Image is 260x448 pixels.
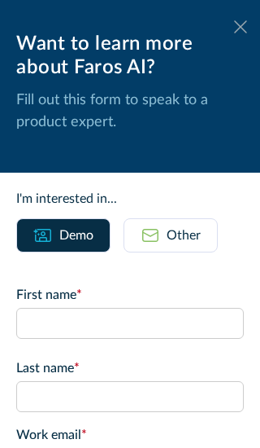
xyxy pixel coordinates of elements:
p: Fill out this form to speak to a product expert. [16,90,244,134]
label: First name [16,285,244,305]
label: Work email [16,425,244,445]
label: Last name [16,358,244,378]
div: Demo [59,226,93,245]
div: I'm interested in... [16,189,244,209]
div: Other [167,226,201,245]
div: Want to learn more about Faros AI? [16,33,244,80]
